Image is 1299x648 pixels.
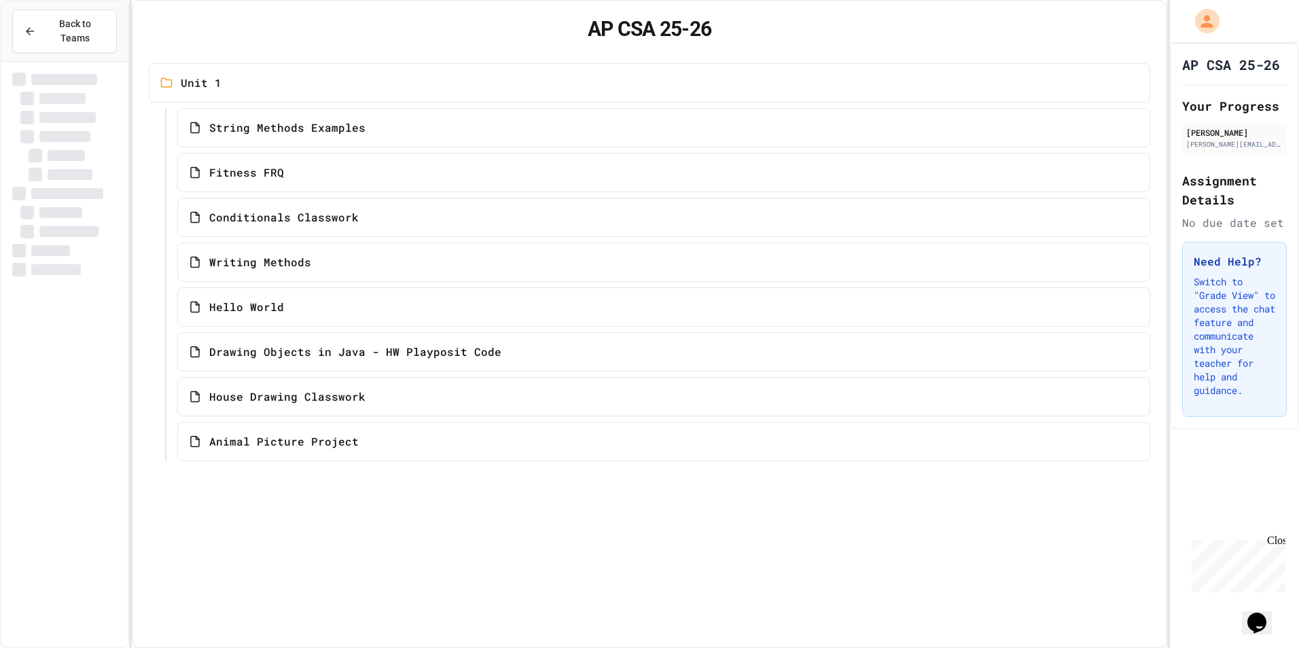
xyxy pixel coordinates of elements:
[177,422,1150,461] a: Animal Picture Project
[44,17,105,46] span: Back to Teams
[1194,275,1275,397] p: Switch to "Grade View" to access the chat feature and communicate with your teacher for help and ...
[177,242,1150,282] a: Writing Methods
[12,10,117,53] button: Back to Teams
[149,17,1150,41] h1: AP CSA 25-26
[177,153,1150,192] a: Fitness FRQ
[1186,126,1283,139] div: [PERSON_NAME]
[209,299,284,315] span: Hello World
[177,377,1150,416] a: House Drawing Classwork
[1182,171,1287,209] h2: Assignment Details
[181,75,221,91] span: Unit 1
[209,389,366,405] span: House Drawing Classwork
[1186,535,1285,592] iframe: chat widget
[209,254,311,270] span: Writing Methods
[1194,253,1275,270] h3: Need Help?
[209,120,366,136] span: String Methods Examples
[177,198,1150,237] a: Conditionals Classwork
[209,209,359,226] span: Conditionals Classwork
[5,5,94,86] div: Chat with us now!Close
[1242,594,1285,634] iframe: chat widget
[1182,215,1287,231] div: No due date set
[209,164,284,181] span: Fitness FRQ
[1182,96,1287,115] h2: Your Progress
[209,344,501,360] span: Drawing Objects in Java - HW Playposit Code
[209,433,359,450] span: Animal Picture Project
[1182,55,1280,74] h1: AP CSA 25-26
[177,287,1150,327] a: Hello World
[1186,139,1283,149] div: [PERSON_NAME][EMAIL_ADDRESS][DOMAIN_NAME]
[1181,5,1223,37] div: My Account
[177,332,1150,372] a: Drawing Objects in Java - HW Playposit Code
[177,108,1150,147] a: String Methods Examples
